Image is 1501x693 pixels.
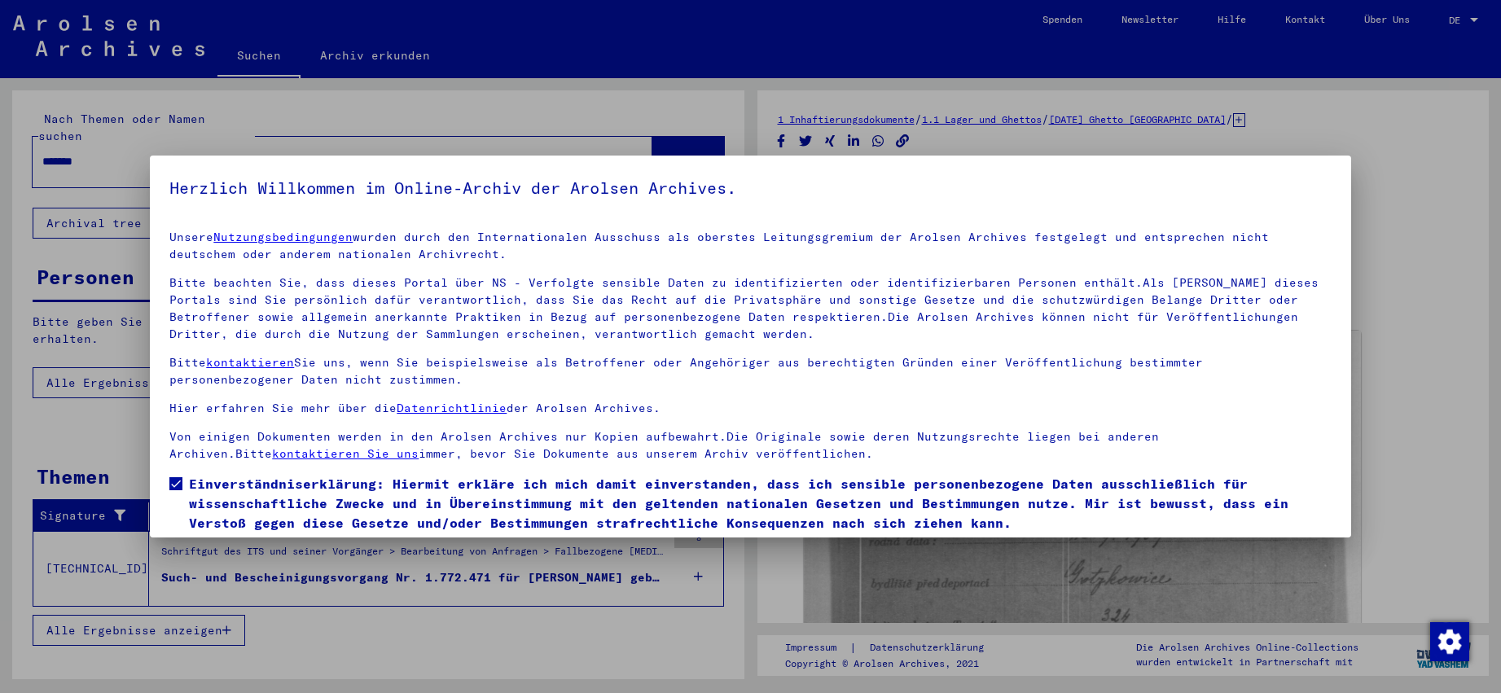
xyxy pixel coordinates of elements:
p: Von einigen Dokumenten werden in den Arolsen Archives nur Kopien aufbewahrt.Die Originale sowie d... [169,428,1331,463]
p: Bitte Sie uns, wenn Sie beispielsweise als Betroffener oder Angehöriger aus berechtigten Gründen ... [169,354,1331,388]
a: kontaktieren [206,355,294,370]
h5: Herzlich Willkommen im Online-Archiv der Arolsen Archives. [169,175,1331,201]
a: kontaktieren Sie uns [272,446,419,461]
span: Einverständniserklärung: Hiermit erkläre ich mich damit einverstanden, dass ich sensible personen... [189,474,1331,533]
img: Zustimmung ändern [1430,622,1469,661]
p: Bitte beachten Sie, dass dieses Portal über NS - Verfolgte sensible Daten zu identifizierten oder... [169,274,1331,343]
a: Nutzungsbedingungen [213,230,353,244]
p: Hier erfahren Sie mehr über die der Arolsen Archives. [169,400,1331,417]
p: Unsere wurden durch den Internationalen Ausschuss als oberstes Leitungsgremium der Arolsen Archiv... [169,229,1331,263]
a: Datenrichtlinie [397,401,507,415]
